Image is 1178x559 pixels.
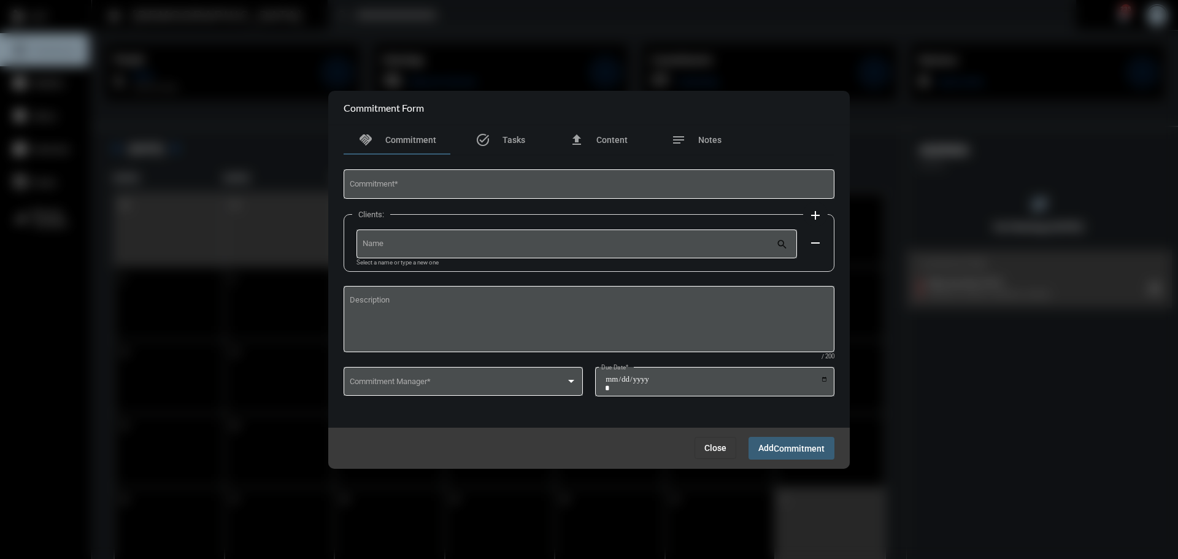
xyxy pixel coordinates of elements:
mat-icon: task_alt [475,133,490,147]
button: Close [695,437,736,459]
span: Content [596,135,628,145]
span: Commitment [385,135,436,145]
mat-icon: search [776,237,791,252]
h2: Commitment Form [344,102,424,114]
mat-icon: file_upload [569,133,584,147]
mat-icon: add [808,207,823,222]
mat-icon: notes [671,133,686,147]
mat-hint: / 200 [822,353,834,360]
span: Commitment [774,443,825,453]
mat-icon: remove [808,235,823,250]
span: Close [704,443,726,453]
mat-hint: Select a name or type a new one [356,259,439,266]
span: Tasks [502,135,525,145]
span: Add [758,442,825,452]
span: Notes [698,135,722,145]
button: AddCommitment [749,436,834,459]
mat-icon: handshake [358,133,373,147]
label: Clients: [352,210,390,219]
